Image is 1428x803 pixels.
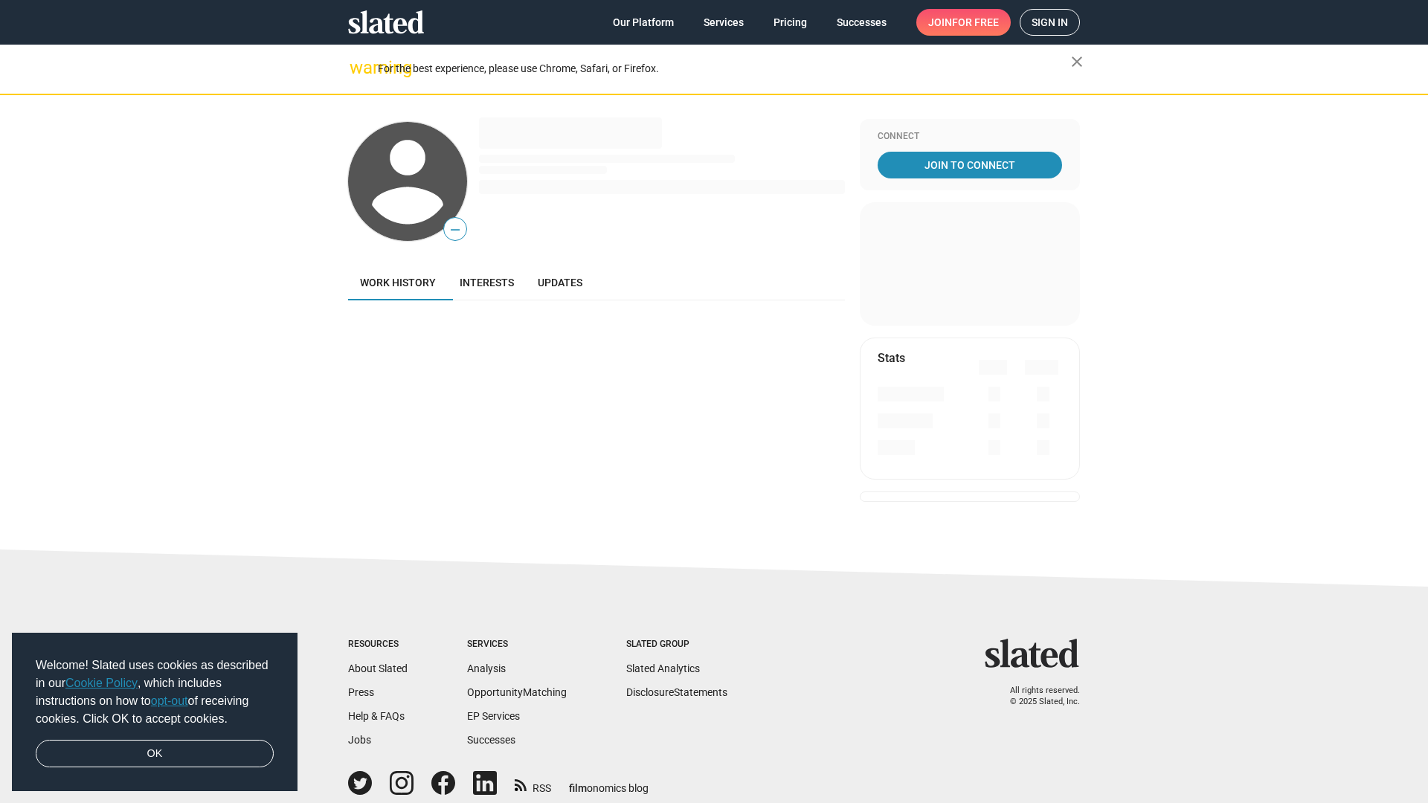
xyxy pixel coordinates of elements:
[467,686,567,698] a: OpportunityMatching
[1032,10,1068,35] span: Sign in
[878,131,1062,143] div: Connect
[1068,53,1086,71] mat-icon: close
[881,152,1059,178] span: Join To Connect
[928,9,999,36] span: Join
[467,662,506,674] a: Analysis
[538,277,582,288] span: Updates
[601,9,686,36] a: Our Platform
[692,9,756,36] a: Services
[878,152,1062,178] a: Join To Connect
[515,773,551,796] a: RSS
[1020,9,1080,36] a: Sign in
[952,9,999,36] span: for free
[626,639,727,651] div: Slated Group
[348,734,371,746] a: Jobs
[36,657,274,728] span: Welcome! Slated uses cookies as described in our , which includes instructions on how to of recei...
[350,59,367,77] mat-icon: warning
[378,59,1071,79] div: For the best experience, please use Chrome, Safari, or Firefox.
[467,710,520,722] a: EP Services
[773,9,807,36] span: Pricing
[348,265,448,300] a: Work history
[348,639,408,651] div: Resources
[467,639,567,651] div: Services
[151,694,188,707] a: opt-out
[526,265,594,300] a: Updates
[569,770,649,796] a: filmonomics blog
[613,9,674,36] span: Our Platform
[626,662,700,674] a: Slated Analytics
[916,9,1011,36] a: Joinfor free
[360,277,436,288] span: Work history
[460,277,514,288] span: Interests
[994,686,1080,707] p: All rights reserved. © 2025 Slated, Inc.
[12,633,297,792] div: cookieconsent
[837,9,887,36] span: Successes
[467,734,515,746] a: Successes
[444,220,466,239] span: —
[448,265,526,300] a: Interests
[65,677,138,689] a: Cookie Policy
[878,350,905,366] mat-card-title: Stats
[348,662,408,674] a: About Slated
[36,740,274,768] a: dismiss cookie message
[762,9,819,36] a: Pricing
[348,686,374,698] a: Press
[704,9,744,36] span: Services
[626,686,727,698] a: DisclosureStatements
[348,710,405,722] a: Help & FAQs
[825,9,898,36] a: Successes
[569,782,587,794] span: film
